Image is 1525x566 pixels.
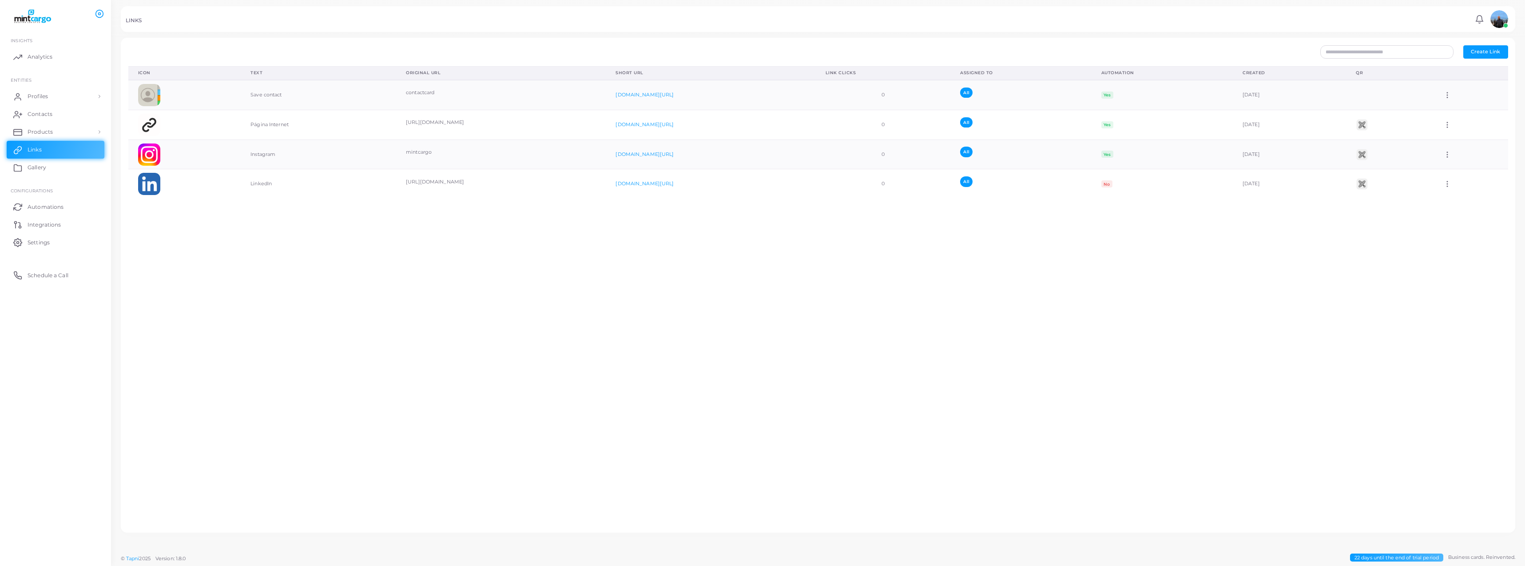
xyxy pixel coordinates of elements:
span: Yes [1101,92,1113,99]
td: Save contact [241,80,396,110]
td: 0 [816,110,951,140]
img: instagram.png [138,143,160,166]
td: 0 [816,140,951,169]
img: customlink.png [138,114,160,136]
span: Automations [28,203,64,211]
p: [URL][DOMAIN_NAME] [406,119,596,126]
span: Gallery [28,163,46,171]
div: QR [1356,70,1424,76]
a: [DOMAIN_NAME][URL] [616,151,674,157]
span: 2025 [139,555,150,562]
span: Settings [28,239,50,247]
span: Schedule a Call [28,271,68,279]
div: Automation [1101,70,1223,76]
a: Profiles [7,88,104,105]
span: Contacts [28,110,52,118]
a: Tapni [126,555,139,562]
a: Integrations [7,215,104,233]
p: contactcard [406,89,596,96]
a: Settings [7,233,104,251]
td: 0 [816,80,951,110]
a: Links [7,141,104,159]
td: 0 [816,169,951,199]
span: ENTITIES [11,77,32,83]
td: [DATE] [1233,169,1346,199]
img: qr2.png [1355,118,1369,132]
a: Analytics [7,48,104,66]
a: [DOMAIN_NAME][URL] [616,92,674,98]
td: Instagram [241,140,396,169]
span: Links [28,146,42,154]
span: Products [28,128,53,136]
p: [URL][DOMAIN_NAME] [406,178,596,186]
span: All [960,88,972,98]
span: No [1101,180,1112,187]
div: Text [250,70,386,76]
span: Profiles [28,92,48,100]
div: Original URL [406,70,596,76]
td: Página Internet [241,110,396,140]
span: Analytics [28,53,52,61]
th: Action [1434,66,1508,80]
img: qr2.png [1355,148,1369,161]
p: mintcargo [406,148,596,156]
div: Short URL [616,70,806,76]
a: [DOMAIN_NAME][URL] [616,180,674,187]
span: Configurations [11,188,53,193]
div: Created [1243,70,1336,76]
span: All [960,117,972,128]
img: qr2.png [1355,177,1369,191]
td: [DATE] [1233,80,1346,110]
span: Version: 1.8.0 [155,555,186,562]
a: Gallery [7,159,104,176]
span: Integrations [28,221,61,229]
div: Link Clicks [826,70,941,76]
a: [DOMAIN_NAME][URL] [616,121,674,128]
a: Contacts [7,105,104,123]
td: [DATE] [1233,110,1346,140]
h5: LINKS [126,17,142,24]
div: Icon [138,70,231,76]
a: Products [7,123,104,141]
button: Create Link [1463,45,1508,59]
a: Schedule a Call [7,266,104,284]
span: Business cards. Reinvented. [1448,554,1515,561]
span: © [121,555,186,562]
span: All [960,147,972,157]
span: Create Link [1471,48,1500,55]
a: avatar [1488,10,1510,28]
img: logo [8,8,57,25]
img: contactcard.png [138,84,160,106]
img: avatar [1490,10,1508,28]
span: Yes [1101,121,1113,128]
span: Yes [1101,151,1113,158]
span: 22 days until the end of trial period [1350,554,1443,562]
div: Assigned To [960,70,1081,76]
span: INSIGHTS [11,38,32,43]
img: linkedin.png [138,173,160,195]
a: Automations [7,198,104,215]
td: [DATE] [1233,140,1346,169]
td: LinkedIn [241,169,396,199]
span: All [960,176,972,187]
